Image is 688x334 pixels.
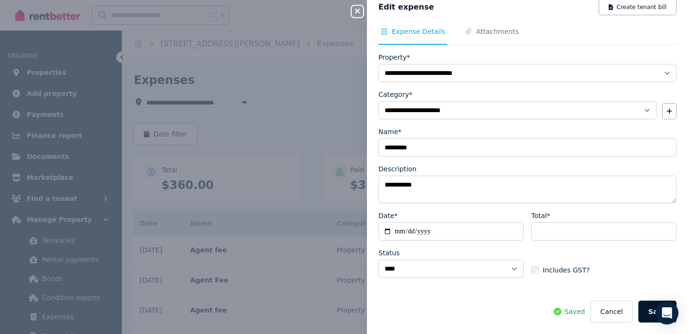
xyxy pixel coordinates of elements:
span: Includes GST? [543,265,590,275]
label: Property* [378,52,410,62]
div: Open Intercom Messenger [656,302,678,324]
label: Date* [378,211,398,220]
span: Expense Details [392,27,445,36]
label: Name* [378,127,401,136]
label: Status [378,248,400,258]
label: Total* [531,211,550,220]
span: Attachments [476,27,518,36]
label: Description [378,164,417,174]
span: Saved [564,307,585,316]
nav: Tabs [378,27,677,45]
span: Edit expense [378,1,434,13]
label: Category* [378,90,412,99]
input: Includes GST? [531,266,539,274]
button: Cancel [591,301,632,323]
button: Save [638,301,677,323]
